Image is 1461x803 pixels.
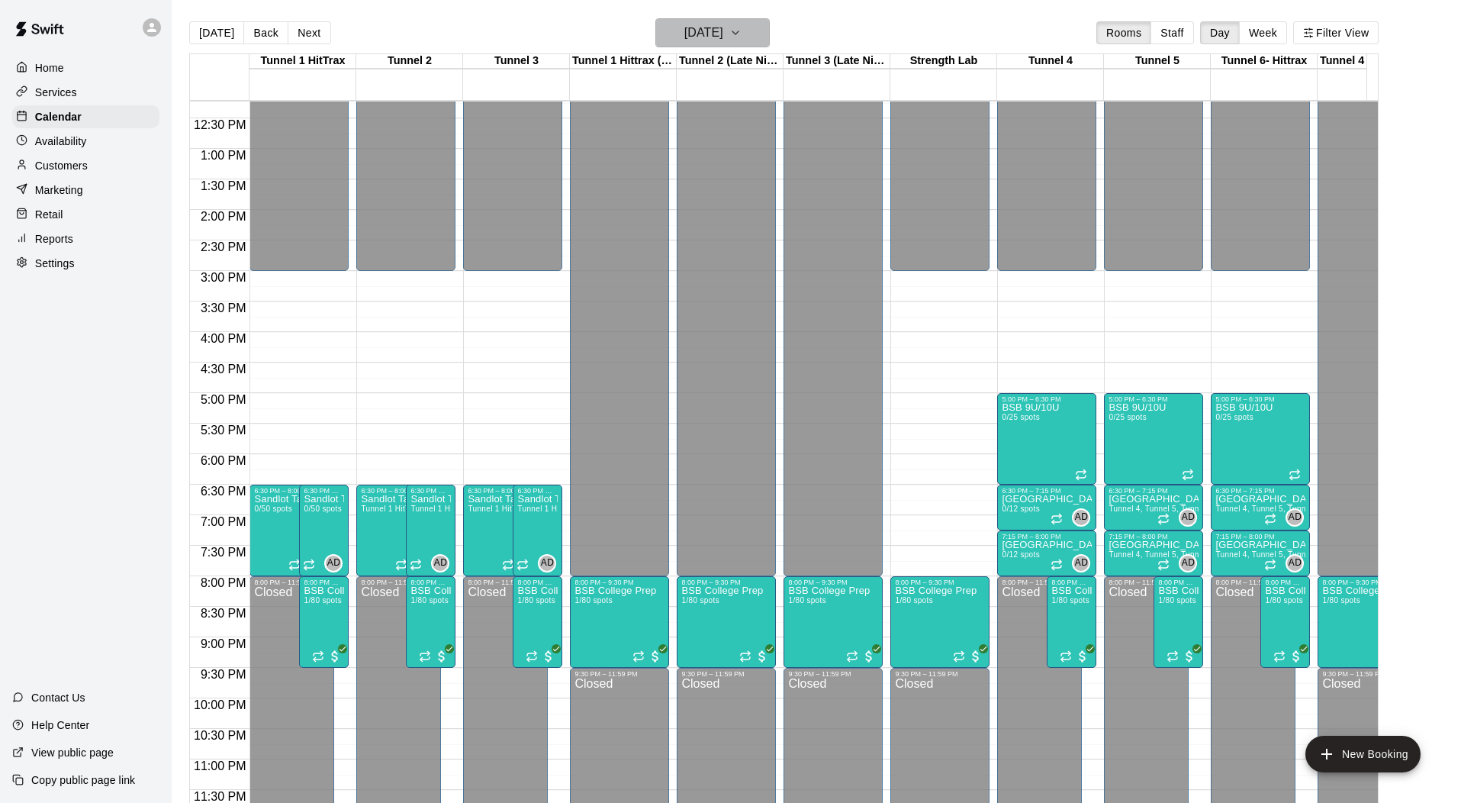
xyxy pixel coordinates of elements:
[12,105,159,128] a: Calendar
[1215,550,1348,559] span: Tunnel 4, Tunnel 5, Tunnel 6- Hittrax
[197,485,250,498] span: 6:30 PM
[1182,649,1197,664] span: All customers have paid
[648,649,663,664] span: All customers have paid
[1211,530,1310,576] div: 7:15 PM – 8:00 PM: Sandlot Academy
[502,559,514,571] span: Recurring event
[1239,21,1287,44] button: Week
[1060,650,1072,663] span: Recurring event
[463,485,548,576] div: 6:30 PM – 8:00 PM: Sandlot Tash
[406,576,455,668] div: 8:00 PM – 9:30 PM: BSB College Prep
[1051,579,1092,586] div: 8:00 PM – 9:30 PM
[35,85,77,100] p: Services
[434,556,447,571] span: AD
[327,556,340,571] span: AD
[406,485,455,576] div: 6:30 PM – 8:00 PM: Sandlot Tash
[1158,596,1196,605] span: 1/80 spots filled
[288,559,301,571] span: Recurring event
[1051,559,1063,571] span: Recurring event
[254,579,330,586] div: 8:00 PM – 11:59 PM
[1182,510,1195,525] span: AD
[1289,510,1302,525] span: AD
[1078,554,1090,572] span: Adrian DeWald
[997,530,1096,576] div: 7:15 PM – 8:00 PM: Sandlot Academy
[197,668,250,681] span: 9:30 PM
[1215,395,1305,403] div: 5:00 PM – 6:30 PM
[739,650,751,663] span: Recurring event
[463,54,570,69] div: Tunnel 3
[312,650,324,663] span: Recurring event
[632,650,645,663] span: Recurring event
[544,554,556,572] span: Adrian DeWald
[35,231,73,247] p: Reports
[1289,556,1302,571] span: AD
[677,54,784,69] div: Tunnel 2 (Late Night)
[513,576,562,668] div: 8:00 PM – 9:30 PM: BSB College Prep
[197,576,250,589] span: 8:00 PM
[1167,650,1179,663] span: Recurring event
[1185,508,1197,527] span: Adrian DeWald
[1096,21,1151,44] button: Rooms
[1109,487,1199,495] div: 6:30 PM – 7:15 PM
[1109,413,1146,421] span: 0/25 spots filled
[997,393,1096,485] div: 5:00 PM – 6:30 PM: BSB 9U/10U
[1150,21,1194,44] button: Staff
[12,81,159,104] div: Services
[1075,510,1088,525] span: AD
[1002,533,1092,540] div: 7:15 PM – 8:00 PM
[1318,576,1417,668] div: 8:00 PM – 9:30 PM: BSB College Prep
[1104,54,1211,69] div: Tunnel 5
[574,670,665,678] div: 9:30 PM – 11:59 PM
[1182,556,1195,571] span: AD
[189,21,244,44] button: [DATE]
[197,424,250,437] span: 5:30 PM
[1215,579,1291,586] div: 8:00 PM – 11:59 PM
[953,650,965,663] span: Recurring event
[517,596,555,605] span: 1/80 spots filled
[1322,579,1412,586] div: 8:00 PM – 9:30 PM
[35,256,75,271] p: Settings
[541,556,554,571] span: AD
[1322,596,1360,605] span: 1/80 spots filled
[1211,393,1310,485] div: 5:00 PM – 6:30 PM: BSB 9U/10U
[1265,596,1302,605] span: 1/80 spots filled
[35,207,63,222] p: Retail
[681,579,771,586] div: 8:00 PM – 9:30 PM
[303,559,315,571] span: Recurring event
[35,182,83,198] p: Marketing
[361,505,493,513] span: Tunnel 1 HitTrax, Tunnel 2, Tunnel 3
[35,134,87,149] p: Availability
[526,650,538,663] span: Recurring event
[517,487,558,495] div: 6:30 PM – 8:00 PM
[1265,579,1305,586] div: 8:00 PM – 9:30 PM
[431,554,449,572] div: Adrian DeWald
[197,271,250,284] span: 3:00 PM
[35,158,88,173] p: Customers
[197,302,250,314] span: 3:30 PM
[288,21,330,44] button: Next
[1182,469,1194,481] span: Recurring event
[356,485,441,576] div: 6:30 PM – 8:00 PM: Sandlot Tash
[12,154,159,177] a: Customers
[1002,395,1092,403] div: 5:00 PM – 6:30 PM
[1215,487,1305,495] div: 6:30 PM – 7:15 PM
[197,149,250,162] span: 1:00 PM
[12,56,159,79] a: Home
[197,515,250,528] span: 7:00 PM
[35,109,82,124] p: Calendar
[1051,513,1063,525] span: Recurring event
[684,22,723,44] h6: [DATE]
[784,54,890,69] div: Tunnel 3 (Late Night)
[788,596,825,605] span: 1/80 spots filled
[35,60,64,76] p: Home
[1286,554,1304,572] div: Adrian DeWald
[304,596,341,605] span: 1/80 spots filled
[681,596,719,605] span: 1/80 spots filled
[1305,736,1421,772] button: add
[190,759,249,772] span: 11:00 PM
[997,54,1104,69] div: Tunnel 4
[1072,508,1090,527] div: Adrian DeWald
[895,579,985,586] div: 8:00 PM – 9:30 PM
[1109,579,1184,586] div: 8:00 PM – 11:59 PM
[12,179,159,202] a: Marketing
